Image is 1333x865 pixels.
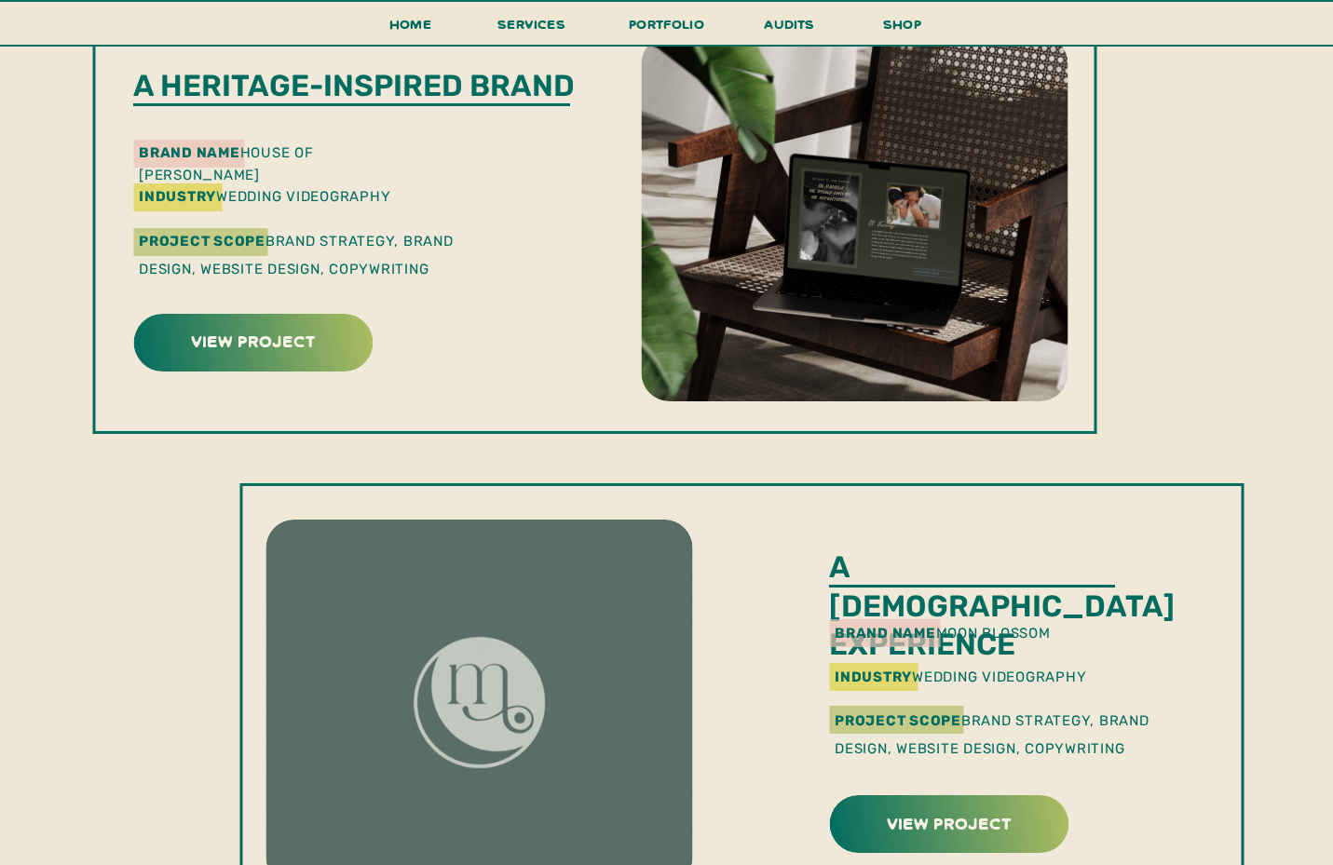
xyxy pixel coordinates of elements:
[835,712,961,729] b: Project Scope
[858,12,947,45] a: shop
[835,707,1187,757] p: Brand Strategy, Brand Design, Website Design, Copywriting
[139,188,216,205] b: industry
[139,227,491,277] p: Brand Strategy, Brand Design, Website Design, Copywriting
[835,622,1203,641] p: moon blossom
[829,548,1124,587] p: a [DEMOGRAPHIC_DATA] experience
[762,12,818,45] a: audits
[382,12,440,47] a: Home
[623,12,711,47] a: portfolio
[835,625,936,642] b: brand name
[139,144,240,161] b: brand name
[136,326,370,355] a: view project
[835,669,912,685] b: industry
[139,185,560,204] p: wedding videography
[497,15,565,33] span: services
[133,67,580,105] p: A heritage-inspired brand
[832,808,1066,837] a: view project
[493,12,571,47] a: services
[835,666,1256,684] p: wedding videography
[139,142,414,160] p: house of [PERSON_NAME]
[139,233,265,250] b: Project Scope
